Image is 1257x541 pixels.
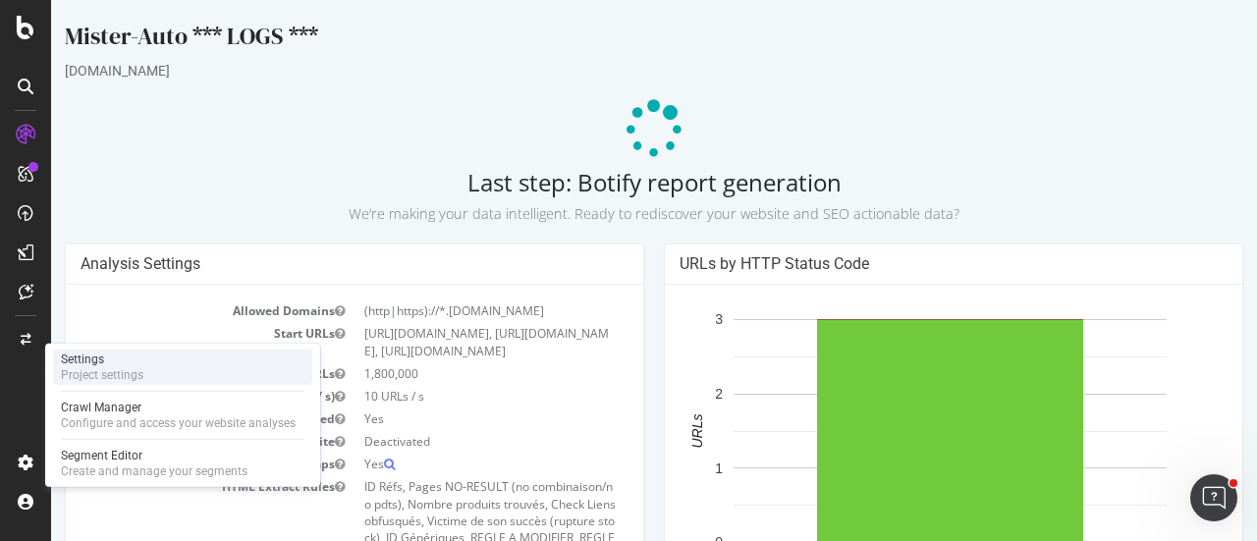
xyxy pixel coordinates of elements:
[61,352,143,367] div: Settings
[61,463,247,479] div: Create and manage your segments
[61,400,296,415] div: Crawl Manager
[53,350,312,385] a: SettingsProject settings
[53,446,312,481] a: Segment EditorCreate and manage your segments
[61,415,296,431] div: Configure and access your website analyses
[664,386,672,402] text: 2
[61,367,143,383] div: Project settings
[1190,474,1237,521] iframe: Intercom live chat
[298,204,908,223] small: We’re making your data intelligent. Ready to rediscover your website and SEO actionable data?
[29,362,303,385] td: Max # of Analysed URLs
[29,453,303,475] td: Sitemaps
[303,430,577,453] td: Deactivated
[29,254,577,274] h4: Analysis Settings
[303,362,577,385] td: 1,800,000
[29,322,303,361] td: Start URLs
[638,414,654,449] text: URLs
[303,453,577,475] td: Yes
[14,61,1192,81] div: [DOMAIN_NAME]
[29,299,303,322] td: Allowed Domains
[664,312,672,328] text: 3
[61,448,247,463] div: Segment Editor
[664,460,672,476] text: 1
[303,407,577,430] td: Yes
[14,169,1192,224] h2: Last step: Botify report generation
[303,322,577,361] td: [URL][DOMAIN_NAME], [URL][DOMAIN_NAME], [URL][DOMAIN_NAME]
[303,299,577,322] td: (http|https)://*.[DOMAIN_NAME]
[29,430,303,453] td: Google Analytics Website
[628,254,1176,274] h4: URLs by HTTP Status Code
[29,407,303,430] td: Crawl JS Activated
[303,385,577,407] td: 10 URLs / s
[29,385,303,407] td: Max Speed (URLs / s)
[53,398,312,433] a: Crawl ManagerConfigure and access your website analyses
